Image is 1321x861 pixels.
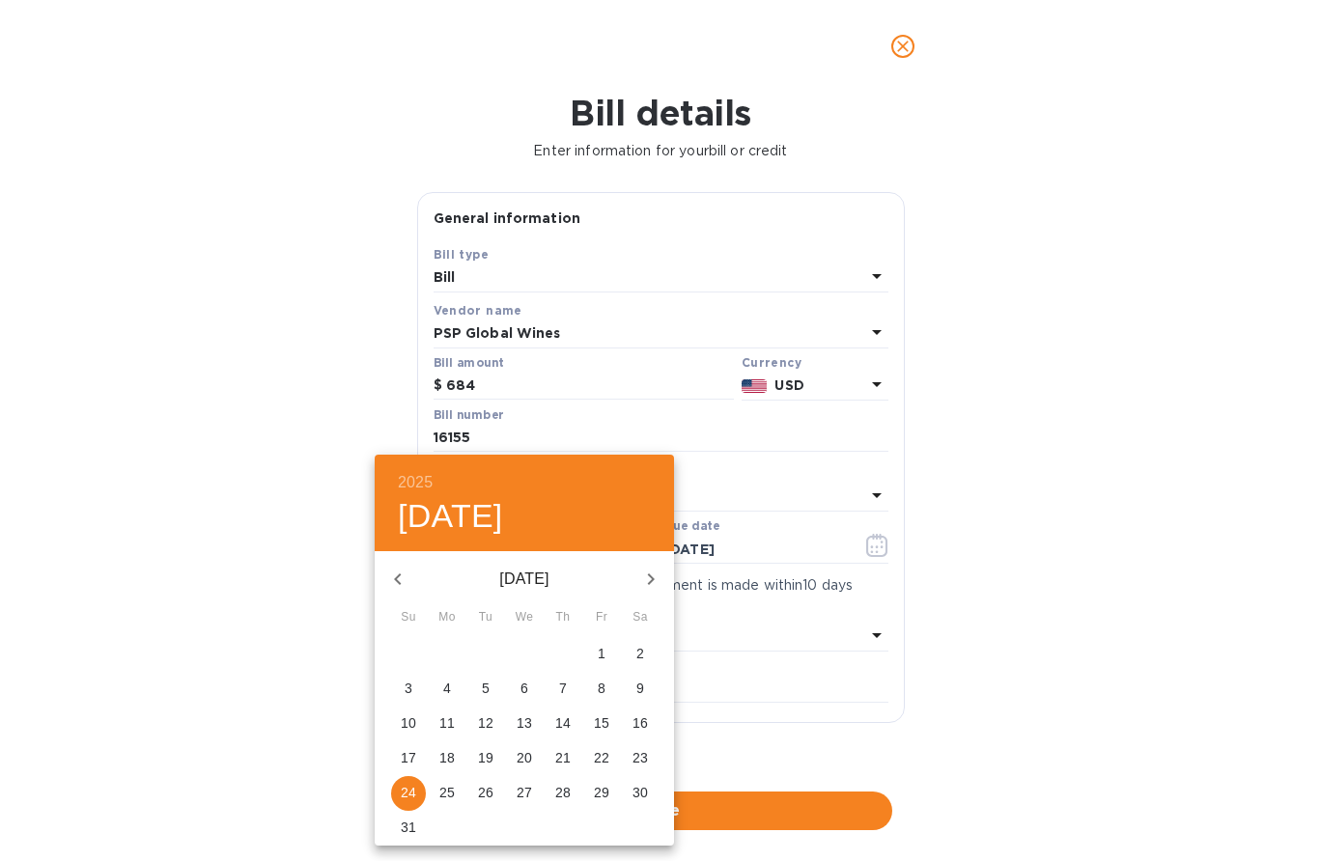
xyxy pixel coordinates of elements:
[555,713,571,733] p: 14
[468,776,503,811] button: 26
[584,776,619,811] button: 29
[507,776,542,811] button: 27
[439,713,455,733] p: 11
[482,679,490,698] p: 5
[594,713,609,733] p: 15
[430,707,464,741] button: 11
[594,748,609,767] p: 22
[430,776,464,811] button: 25
[517,783,532,802] p: 27
[439,783,455,802] p: 25
[391,608,426,627] span: Su
[584,608,619,627] span: Fr
[401,713,416,733] p: 10
[401,748,416,767] p: 17
[468,672,503,707] button: 5
[391,672,426,707] button: 3
[439,748,455,767] p: 18
[632,713,648,733] p: 16
[391,707,426,741] button: 10
[632,783,648,802] p: 30
[636,644,644,663] p: 2
[391,811,426,846] button: 31
[507,608,542,627] span: We
[517,713,532,733] p: 13
[421,568,628,591] p: [DATE]
[584,707,619,741] button: 15
[546,776,580,811] button: 28
[468,608,503,627] span: Tu
[517,748,532,767] p: 20
[546,608,580,627] span: Th
[546,672,580,707] button: 7
[430,741,464,776] button: 18
[520,679,528,698] p: 6
[405,679,412,698] p: 3
[443,679,451,698] p: 4
[398,469,433,496] button: 2025
[584,672,619,707] button: 8
[430,608,464,627] span: Mo
[546,707,580,741] button: 14
[623,776,658,811] button: 30
[507,741,542,776] button: 20
[478,748,493,767] p: 19
[391,741,426,776] button: 17
[598,679,605,698] p: 8
[468,741,503,776] button: 19
[546,741,580,776] button: 21
[468,707,503,741] button: 12
[507,672,542,707] button: 6
[636,679,644,698] p: 9
[507,707,542,741] button: 13
[555,748,571,767] p: 21
[623,672,658,707] button: 9
[401,818,416,837] p: 31
[632,748,648,767] p: 23
[430,672,464,707] button: 4
[478,713,493,733] p: 12
[401,783,416,802] p: 24
[623,608,658,627] span: Sa
[398,496,503,537] button: [DATE]
[584,637,619,672] button: 1
[559,679,567,698] p: 7
[584,741,619,776] button: 22
[623,741,658,776] button: 23
[623,707,658,741] button: 16
[594,783,609,802] p: 29
[391,776,426,811] button: 24
[623,637,658,672] button: 2
[598,644,605,663] p: 1
[478,783,493,802] p: 26
[555,783,571,802] p: 28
